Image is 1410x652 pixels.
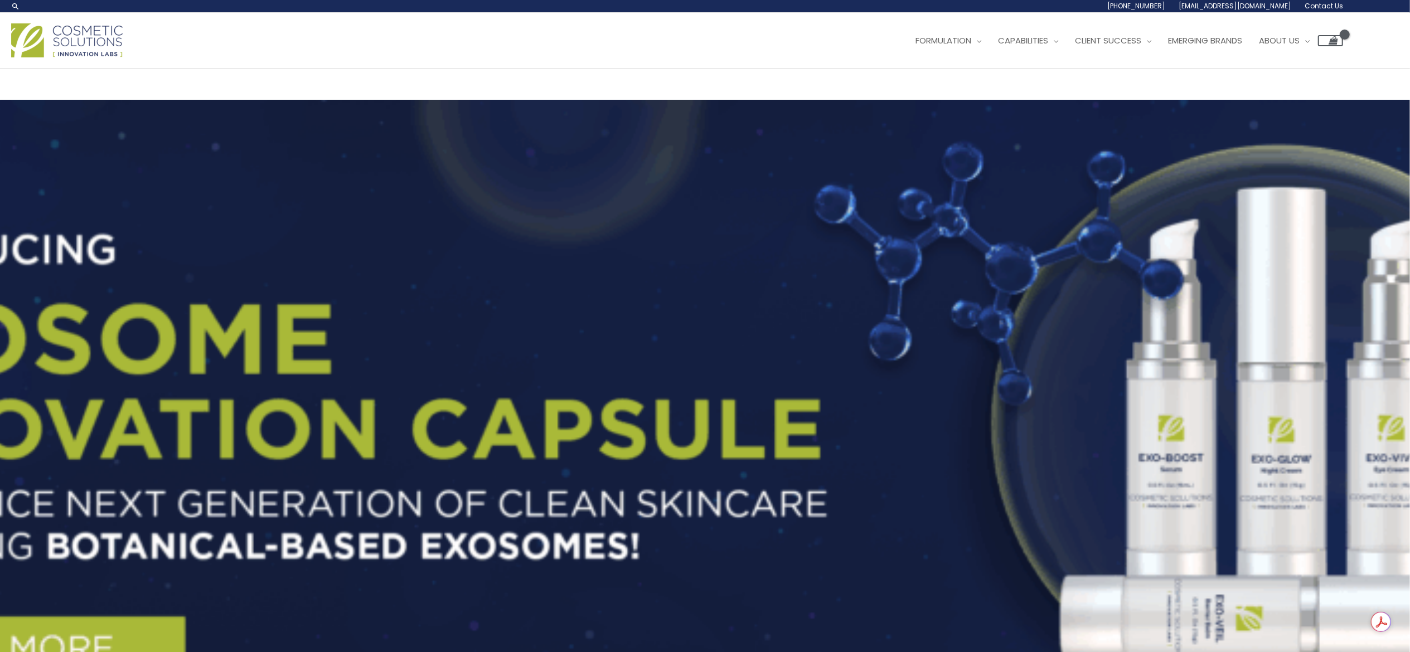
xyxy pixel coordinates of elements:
[1179,1,1291,11] span: [EMAIL_ADDRESS][DOMAIN_NAME]
[998,35,1048,46] span: Capabilities
[1160,24,1251,57] a: Emerging Brands
[1318,35,1343,46] a: View Shopping Cart, empty
[907,24,990,57] a: Formulation
[11,2,20,11] a: Search icon link
[11,23,123,57] img: Cosmetic Solutions Logo
[1168,35,1242,46] span: Emerging Brands
[1107,1,1165,11] span: [PHONE_NUMBER]
[915,35,971,46] span: Formulation
[1259,35,1300,46] span: About Us
[1067,24,1160,57] a: Client Success
[1305,1,1343,11] span: Contact Us
[1075,35,1141,46] span: Client Success
[1251,24,1318,57] a: About Us
[899,24,1343,57] nav: Site Navigation
[990,24,1067,57] a: Capabilities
